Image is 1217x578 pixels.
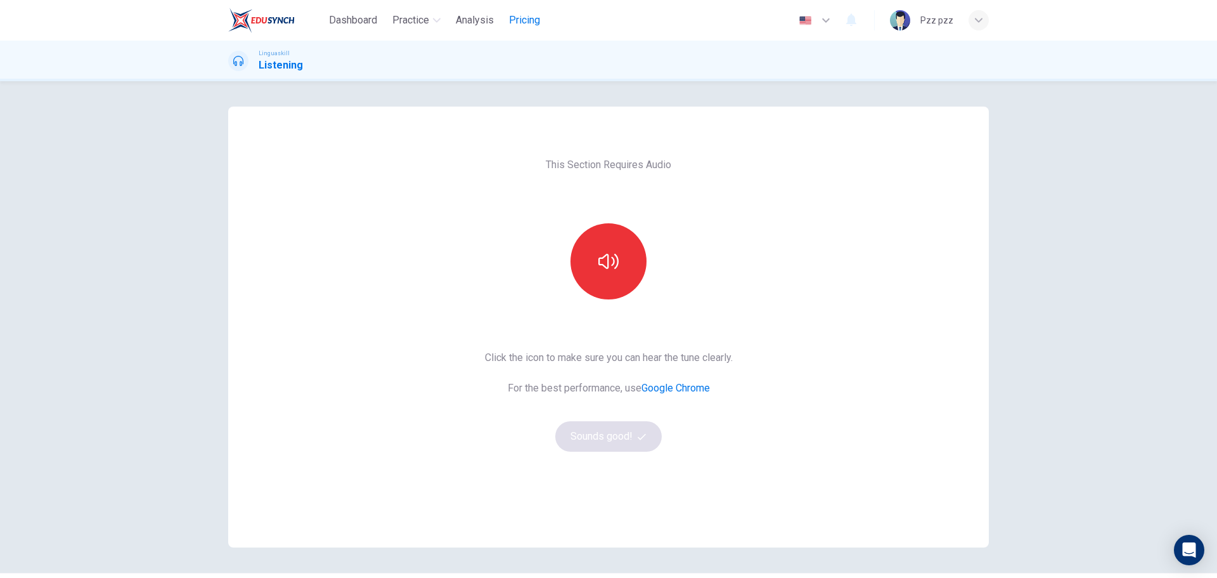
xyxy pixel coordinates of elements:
h1: Listening [259,58,303,73]
span: This Section Requires Audio [546,157,671,173]
span: Linguaskill [259,49,290,58]
span: Click the icon to make sure you can hear the tune clearly. [485,350,733,365]
img: EduSynch logo [228,8,295,33]
button: Dashboard [324,9,382,32]
span: Practice [392,13,429,28]
span: Dashboard [329,13,377,28]
span: Pricing [509,13,540,28]
button: Analysis [451,9,499,32]
img: Profile picture [890,10,910,30]
div: Open Intercom Messenger [1174,535,1204,565]
a: Google Chrome [641,382,710,394]
span: For the best performance, use [485,381,733,396]
div: Pzz pzz [920,13,953,28]
button: Practice [387,9,446,32]
a: EduSynch logo [228,8,324,33]
span: Analysis [456,13,494,28]
img: en [797,16,813,25]
button: Pricing [504,9,545,32]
